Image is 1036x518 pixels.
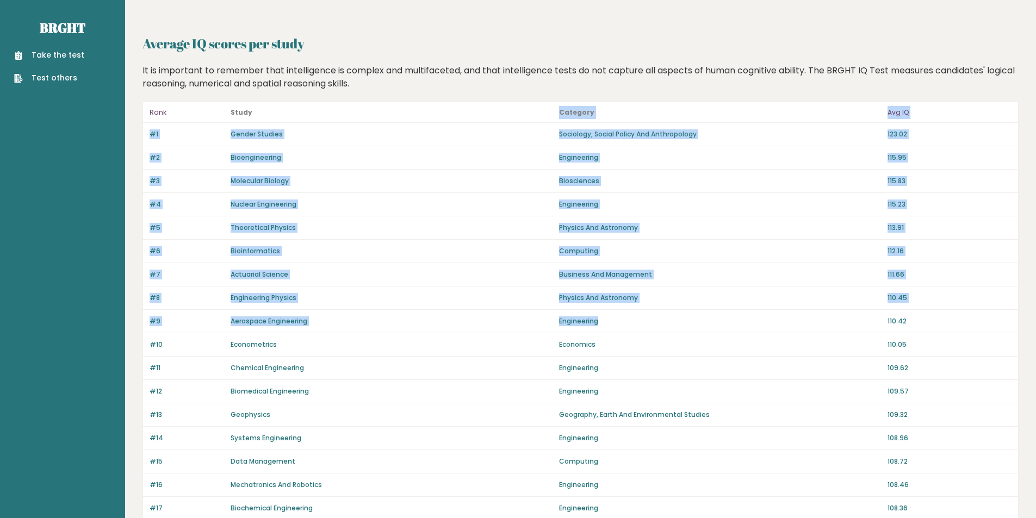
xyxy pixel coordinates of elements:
a: Nuclear Engineering [231,199,296,209]
p: 115.95 [888,153,1012,163]
p: 109.57 [888,386,1012,396]
p: 110.42 [888,316,1012,326]
p: Engineering [559,433,881,443]
p: #11 [150,363,224,373]
p: #15 [150,457,224,466]
a: Gender Studies [231,129,283,139]
p: #6 [150,246,224,256]
p: #5 [150,223,224,233]
a: Aerospace Engineering [231,316,307,326]
a: Theoretical Physics [231,223,296,232]
p: Business And Management [559,270,881,279]
p: 112.16 [888,246,1012,256]
p: Engineering [559,480,881,490]
b: Category [559,108,594,117]
p: 108.46 [888,480,1012,490]
p: 108.72 [888,457,1012,466]
p: 110.45 [888,293,1012,303]
a: Bioengineering [231,153,281,162]
p: #14 [150,433,224,443]
p: Computing [559,246,881,256]
p: Geography, Earth And Environmental Studies [559,410,881,420]
p: #2 [150,153,224,163]
a: Engineering Physics [231,293,296,302]
div: It is important to remember that intelligence is complex and multifaceted, and that intelligence ... [139,64,1023,90]
p: Computing [559,457,881,466]
p: Engineering [559,199,881,209]
p: Engineering [559,153,881,163]
a: Data Management [231,457,295,466]
p: 123.02 [888,129,1012,139]
a: Chemical Engineering [231,363,304,372]
p: #4 [150,199,224,209]
p: #17 [150,503,224,513]
a: Actuarial Science [231,270,288,279]
h2: Average IQ scores per study [142,34,1019,53]
a: Brght [40,19,85,36]
p: Avg IQ [888,106,1012,119]
p: 115.23 [888,199,1012,209]
p: Engineering [559,316,881,326]
a: Take the test [14,49,84,61]
p: #10 [150,340,224,350]
p: Engineering [559,386,881,396]
p: #7 [150,270,224,279]
p: 110.05 [888,340,1012,350]
p: Rank [150,106,224,119]
a: Mechatronics And Robotics [231,480,322,489]
b: Study [231,108,252,117]
p: #9 [150,316,224,326]
p: 115.83 [888,176,1012,186]
a: Econometrics [231,340,277,349]
a: Geophysics [231,410,270,419]
p: #8 [150,293,224,303]
p: Physics And Astronomy [559,293,881,303]
p: Engineering [559,503,881,513]
p: Biosciences [559,176,881,186]
p: Physics And Astronomy [559,223,881,233]
p: 108.36 [888,503,1012,513]
a: Bioinformatics [231,246,280,255]
p: 109.32 [888,410,1012,420]
a: Test others [14,72,84,84]
p: 111.66 [888,270,1012,279]
p: Engineering [559,363,881,373]
p: #12 [150,386,224,396]
p: Economics [559,340,881,350]
p: #13 [150,410,224,420]
p: #16 [150,480,224,490]
p: 108.96 [888,433,1012,443]
p: Sociology, Social Policy And Anthropology [559,129,881,139]
a: Systems Engineering [231,433,301,442]
a: Biochemical Engineering [231,503,313,513]
p: 109.62 [888,363,1012,373]
p: 113.91 [888,223,1012,233]
p: #3 [150,176,224,186]
a: Molecular Biology [231,176,289,185]
a: Biomedical Engineering [231,386,309,396]
p: #1 [150,129,224,139]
